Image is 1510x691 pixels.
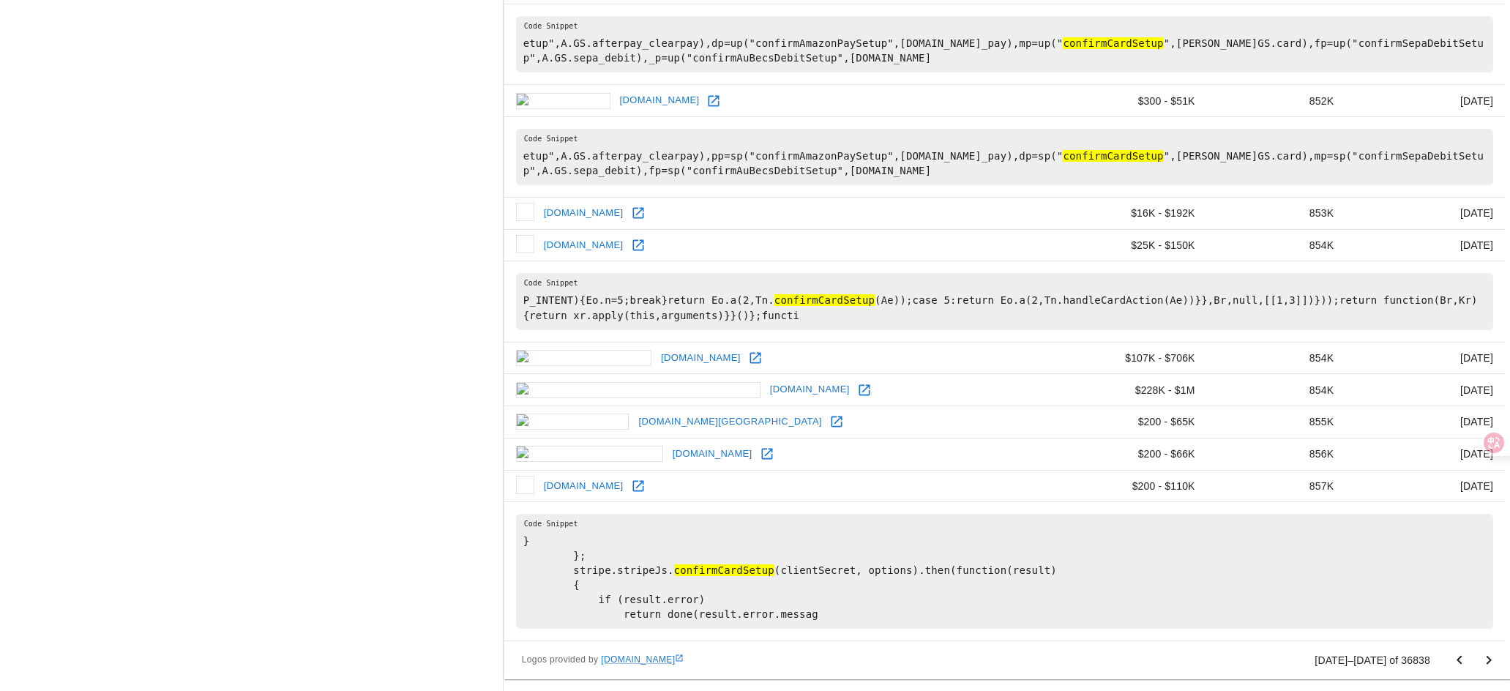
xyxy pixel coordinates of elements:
[756,443,778,465] a: Open startupsusa.org in new window
[522,653,684,668] span: Logos provided by
[516,478,706,494] img: southernswords.co.uk icon
[717,202,739,224] a: Open newbo.co in new window
[516,414,629,430] img: nla.london icon
[1345,342,1505,374] td: [DATE]
[516,514,1493,629] pre: } }; stripe.stripeJs. (clientSecret, options).then(function(result) { if (result.error) return do...
[1063,150,1163,162] hl: confirmCardSetup
[657,347,744,370] a: [DOMAIN_NAME]
[1345,406,1505,438] td: [DATE]
[1207,85,1346,117] td: 852K
[1059,229,1207,261] td: $25K - $150K
[616,89,703,112] a: [DOMAIN_NAME]
[1059,374,1207,406] td: $228K - $1M
[669,443,756,466] a: [DOMAIN_NAME]
[853,379,875,401] a: Open universalproductionmusic.com in new window
[1059,197,1207,229] td: $16K - $192K
[1059,342,1207,374] td: $107K - $706K
[1059,438,1207,470] td: $200 - $66K
[1207,406,1346,438] td: 855K
[1345,438,1505,470] td: [DATE]
[516,16,1493,72] pre: etup",A.GS.afterpay_clearpay),dp=up("confirmAmazonPaySetup",[DOMAIN_NAME]_pay),mp=up(" ",[PERSON_...
[635,411,825,433] a: [DOMAIN_NAME][GEOGRAPHIC_DATA]
[516,129,1493,185] pre: etup",A.GS.afterpay_clearpay),pp=sp("confirmAmazonPaySetup",[DOMAIN_NAME]_pay),dp=sp(" ",[PERSON_...
[516,205,624,221] img: newbo.co icon
[1445,646,1474,675] button: Go to previous page
[601,654,684,665] a: [DOMAIN_NAME]
[1345,85,1505,117] td: [DATE]
[674,564,774,576] hl: confirmCardSetup
[826,411,848,433] a: Open nla.london in new window
[1207,342,1346,374] td: 854K
[516,237,684,253] img: cedricdelsaux.com icon
[744,347,766,369] a: Open strivectin.com in new window
[1059,470,1207,502] td: $200 - $110K
[516,350,651,366] img: strivectin.com icon
[1059,406,1207,438] td: $200 - $65K
[516,446,663,462] img: startupsusa.org icon
[1345,470,1505,502] td: [DATE]
[1063,37,1163,49] hl: confirmCardSetup
[1207,197,1346,229] td: 853K
[629,202,717,225] a: [DOMAIN_NAME]
[1207,229,1346,261] td: 854K
[516,93,610,109] img: eqlt.org icon
[1345,374,1505,406] td: [DATE]
[1345,229,1505,261] td: [DATE]
[777,234,799,256] a: Open cedricdelsaux.com in new window
[516,273,1493,329] pre: P_INTENT){Eo.n=5;break}return Eo.a(2,Tn. (Ae));case 5:return Eo.a(2,Tn.handleCardAction(Ae))}},Br...
[703,90,725,112] a: Open eqlt.org in new window
[1315,653,1430,668] p: [DATE]–[DATE] of 36838
[689,234,777,257] a: [DOMAIN_NAME]
[1207,374,1346,406] td: 854K
[1345,197,1505,229] td: [DATE]
[1474,646,1503,675] button: Go to next page
[516,382,760,398] img: universalproductionmusic.com icon
[774,294,875,306] hl: confirmCardSetup
[711,475,798,498] a: [DOMAIN_NAME]
[1207,470,1346,502] td: 857K
[1059,85,1207,117] td: $300 - $51K
[1207,438,1346,470] td: 856K
[766,378,853,401] a: [DOMAIN_NAME]
[798,475,820,497] a: Open southernswords.co.uk in new window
